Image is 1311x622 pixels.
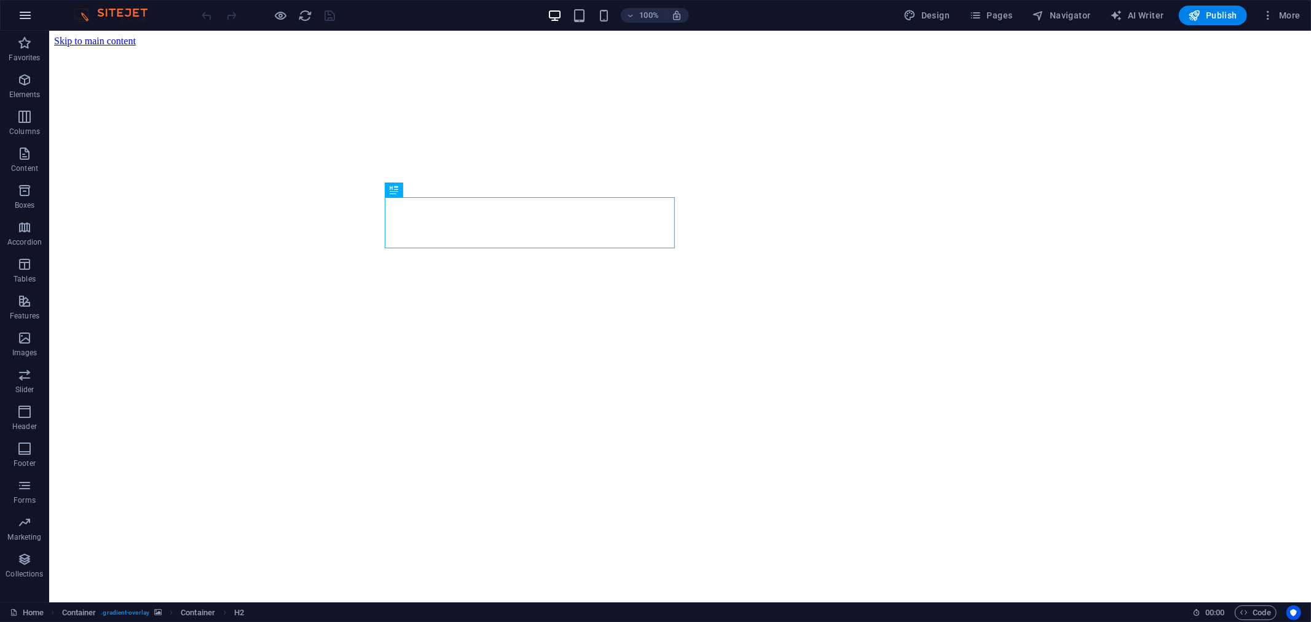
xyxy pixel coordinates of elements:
div: Design (Ctrl+Alt+Y) [899,6,955,25]
button: Click here to leave preview mode and continue editing [274,8,288,23]
span: Navigator [1033,9,1091,22]
a: Click to cancel selection. Double-click to open Pages [10,605,44,620]
img: Editor Logo [71,8,163,23]
a: Skip to main content [5,5,87,15]
h6: Session time [1192,605,1225,620]
h6: 100% [639,8,659,23]
i: This element contains a background [154,609,162,616]
p: Forms [14,495,36,505]
p: Tables [14,274,36,284]
button: Design [899,6,955,25]
button: More [1257,6,1305,25]
button: Pages [964,6,1017,25]
p: Slider [15,385,34,395]
button: reload [298,8,313,23]
p: Content [11,163,38,173]
p: Header [12,422,37,431]
p: Collections [6,569,43,579]
button: 100% [621,8,664,23]
p: Columns [9,127,40,136]
span: . gradient-overlay [101,605,149,620]
p: Footer [14,459,36,468]
p: Favorites [9,53,40,63]
span: Design [904,9,950,22]
p: Boxes [15,200,35,210]
p: Accordion [7,237,42,247]
span: Code [1240,605,1271,620]
p: Features [10,311,39,321]
nav: breadcrumb [62,605,245,620]
span: Pages [969,9,1012,22]
span: Click to select. Double-click to edit [181,605,215,620]
p: Elements [9,90,41,100]
button: Publish [1179,6,1247,25]
button: Navigator [1028,6,1096,25]
span: 00 00 [1205,605,1224,620]
span: Click to select. Double-click to edit [62,605,96,620]
button: Usercentrics [1286,605,1301,620]
p: Images [12,348,37,358]
span: Click to select. Double-click to edit [234,605,244,620]
span: : [1214,608,1216,617]
span: Publish [1189,9,1237,22]
p: Marketing [7,532,41,542]
button: AI Writer [1106,6,1169,25]
i: On resize automatically adjust zoom level to fit chosen device. [671,10,682,21]
button: Code [1235,605,1277,620]
span: AI Writer [1111,9,1164,22]
i: Reload page [299,9,313,23]
span: More [1262,9,1301,22]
